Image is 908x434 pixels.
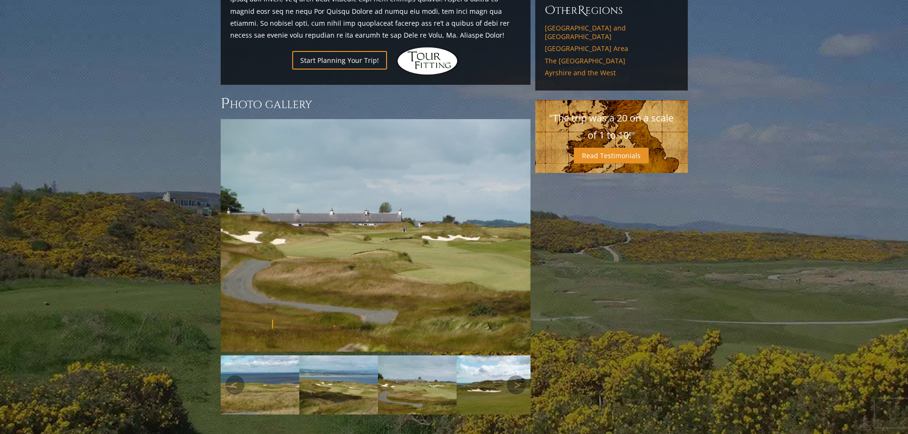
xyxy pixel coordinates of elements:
[578,3,585,18] span: R
[545,110,678,144] p: "The trip was a 20 on a scale of 1 to 10!"
[397,47,459,75] img: Hidden Links
[221,94,531,113] h3: Photo Gallery
[545,24,678,40] a: [GEOGRAPHIC_DATA] and [GEOGRAPHIC_DATA]
[545,69,678,77] a: Ayrshire and the West
[292,51,387,70] a: Start Planning Your Trip!
[545,57,678,65] a: The [GEOGRAPHIC_DATA]
[545,3,678,18] h6: ther egions
[225,375,245,394] a: Previous
[545,44,678,53] a: [GEOGRAPHIC_DATA] Area
[507,375,526,394] a: Next
[574,148,649,163] a: Read Testimonials
[545,3,555,18] span: O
